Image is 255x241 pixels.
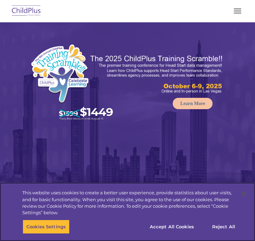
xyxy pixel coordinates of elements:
div: This website uses cookies to create a better user experience, provide statistics about user visit... [22,190,237,216]
button: Reject All [202,220,245,234]
a: Learn More [173,98,212,109]
button: Accept All Cookies [146,220,198,234]
button: Close [236,186,252,201]
button: Cookies Settings [23,220,70,234]
img: ChildPlus by Procare Solutions [10,3,42,19]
